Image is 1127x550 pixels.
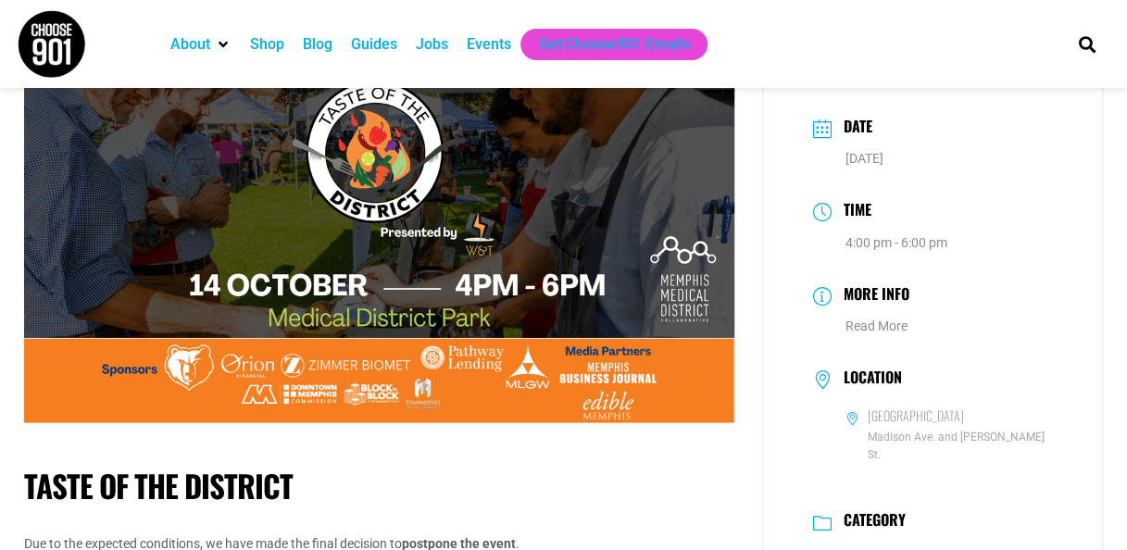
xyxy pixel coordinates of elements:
[24,468,734,505] h1: Taste of the District
[834,511,906,533] h3: Category
[303,33,332,56] a: Blog
[845,319,908,333] a: Read More
[250,33,284,56] a: Shop
[351,33,397,56] a: Guides
[170,33,210,56] a: About
[834,198,871,225] h3: Time
[868,407,964,424] h6: [GEOGRAPHIC_DATA]
[845,151,883,166] span: [DATE]
[834,115,872,142] h3: Date
[1071,29,1102,59] div: Search
[834,282,909,309] h3: More Info
[539,33,689,56] a: Get Choose901 Emails
[845,429,1053,464] span: Madison Ave. and [PERSON_NAME] St.
[467,33,511,56] a: Events
[161,29,241,60] div: About
[161,29,1046,60] nav: Main nav
[845,235,947,250] abbr: 4:00 pm - 6:00 pm
[416,33,448,56] a: Jobs
[834,369,902,391] h3: Location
